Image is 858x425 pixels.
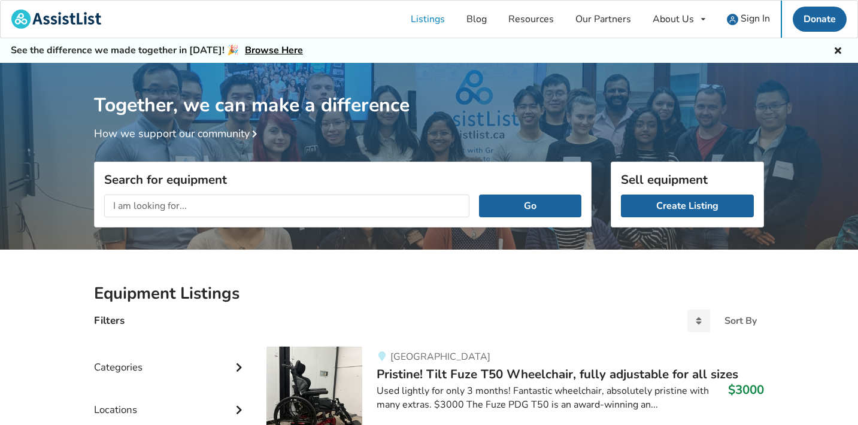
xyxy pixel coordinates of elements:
[724,316,757,326] div: Sort By
[104,195,469,217] input: I am looking for...
[727,14,738,25] img: user icon
[94,314,125,327] h4: Filters
[621,195,754,217] a: Create Listing
[741,12,770,25] span: Sign In
[94,337,247,380] div: Categories
[728,382,764,397] h3: $3000
[11,44,303,57] h5: See the difference we made together in [DATE]! 🎉
[390,350,490,363] span: [GEOGRAPHIC_DATA]
[456,1,498,38] a: Blog
[94,380,247,422] div: Locations
[716,1,781,38] a: user icon Sign In
[94,126,262,141] a: How we support our community
[793,7,847,32] a: Donate
[104,172,581,187] h3: Search for equipment
[245,44,303,57] a: Browse Here
[565,1,642,38] a: Our Partners
[498,1,565,38] a: Resources
[479,195,581,217] button: Go
[94,63,764,117] h1: Together, we can make a difference
[94,283,764,304] h2: Equipment Listings
[621,172,754,187] h3: Sell equipment
[400,1,456,38] a: Listings
[11,10,101,29] img: assistlist-logo
[377,366,738,382] span: Pristine! Tilt Fuze T50 Wheelchair, fully adjustable for all sizes
[653,14,694,24] div: About Us
[377,384,764,412] div: Used lightly for only 3 months! Fantastic wheelchair, absolutely pristine with many extras. $3000...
